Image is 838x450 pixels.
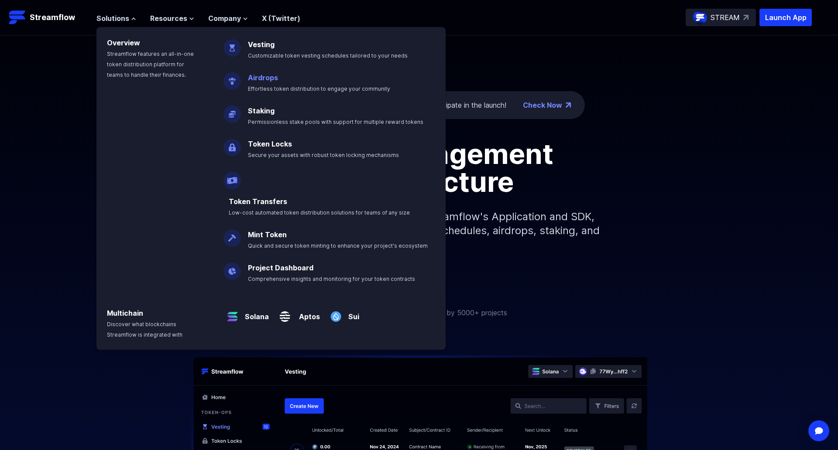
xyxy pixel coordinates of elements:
[208,13,241,24] span: Company
[248,73,278,82] a: Airdrops
[150,13,187,24] span: Resources
[248,119,423,125] span: Permissionless stake pools with support for multiple reward tokens
[693,10,707,24] img: streamflow-logo-circle.png
[566,102,571,108] img: top-right-arrow.png
[345,304,359,322] a: Sui
[223,256,241,280] img: Project Dashboard
[223,301,241,325] img: Solana
[248,242,428,249] span: Quick and secure token minting to enhance your project's ecosystem
[248,276,415,282] span: Comprehensive insights and monitoring for your token contracts
[107,51,194,78] span: Streamflow features an all-in-one token distribution platform for teams to handle their finances.
[248,152,399,158] span: Secure your assets with robust token locking mechanisms
[107,321,182,338] span: Discover what blockchains Streamflow is integrated with
[223,99,241,123] img: Staking
[229,209,410,216] span: Low-cost automated token distribution solutions for teams of any size
[208,13,248,24] button: Company
[96,13,136,24] button: Solutions
[9,9,88,26] a: Streamflow
[248,230,287,239] a: Mint Token
[241,304,269,322] a: Solana
[248,140,292,148] a: Token Locks
[248,52,408,59] span: Customizable token vesting schedules tailored to your needs
[327,301,345,325] img: Sui
[276,301,294,325] img: Aptos
[743,15,749,20] img: top-right-arrow.svg
[248,85,390,92] span: Effortless token distribution to engage your community
[223,65,241,90] img: Airdrops
[9,9,26,26] img: Streamflow Logo
[30,11,75,24] p: Streamflow
[248,263,313,272] a: Project Dashboard
[107,309,143,317] a: Multichain
[248,106,275,115] a: Staking
[523,100,562,110] a: Check Now
[229,197,287,206] a: Token Transfers
[294,304,320,322] a: Aptos
[262,14,300,23] a: X (Twitter)
[759,9,812,26] button: Launch App
[223,165,241,189] img: Payroll
[808,420,829,441] div: Open Intercom Messenger
[107,38,140,47] a: Overview
[96,13,129,24] span: Solutions
[223,32,241,57] img: Vesting
[686,9,756,26] a: STREAM
[150,13,194,24] button: Resources
[223,132,241,156] img: Token Locks
[248,40,275,49] a: Vesting
[223,222,241,247] img: Mint Token
[420,307,507,318] p: Trusted by 5000+ projects
[711,12,740,23] p: STREAM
